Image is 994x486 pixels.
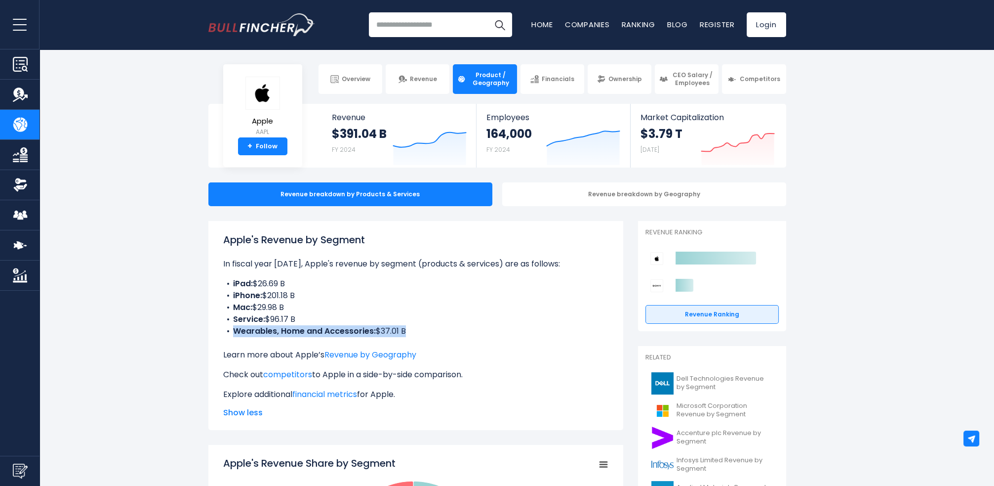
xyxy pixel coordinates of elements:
img: Ownership [13,177,28,192]
b: iPad: [233,278,253,289]
a: Companies [565,19,610,30]
small: FY 2024 [332,145,356,154]
span: Overview [342,75,370,83]
a: Infosys Limited Revenue by Segment [645,451,779,479]
span: Accenture plc Revenue by Segment [676,429,773,446]
a: Home [531,19,553,30]
a: Product / Geography [453,64,517,94]
img: ACN logo [651,427,674,449]
img: INFY logo [651,454,674,476]
small: FY 2024 [486,145,510,154]
a: Ownership [588,64,651,94]
a: Dell Technologies Revenue by Segment [645,370,779,397]
b: Service: [233,313,265,325]
a: Revenue Ranking [645,305,779,324]
a: Financials [520,64,584,94]
a: Competitors [722,64,786,94]
span: Market Capitalization [640,113,775,122]
a: Overview [318,64,382,94]
strong: 164,000 [486,126,532,141]
a: Blog [667,19,688,30]
a: Register [700,19,735,30]
span: Financials [542,75,574,83]
img: Sony Group Corporation competitors logo [650,279,663,292]
span: Ownership [608,75,642,83]
span: CEO Salary / Employees [671,71,714,87]
span: Revenue [332,113,467,122]
a: Go to homepage [208,13,315,36]
img: Apple competitors logo [650,252,663,265]
a: Revenue $391.04 B FY 2024 [322,104,477,168]
p: In fiscal year [DATE], Apple's revenue by segment (products & services) are as follows: [223,258,608,270]
span: Dell Technologies Revenue by Segment [676,375,773,392]
a: competitors [263,369,312,380]
a: Employees 164,000 FY 2024 [477,104,630,168]
a: Ranking [622,19,655,30]
a: financial metrics [292,389,357,400]
img: DELL logo [651,372,674,395]
b: Wearables, Home and Accessories: [233,325,376,337]
p: Related [645,353,779,362]
a: +Follow [238,137,287,155]
a: Market Capitalization $3.79 T [DATE] [631,104,785,168]
p: Check out to Apple in a side-by-side comparison. [223,369,608,381]
p: Learn more about Apple’s [223,349,608,361]
li: $29.98 B [223,302,608,313]
img: MSFT logo [651,399,674,422]
a: Apple AAPL [245,76,280,138]
h1: Apple's Revenue by Segment [223,232,608,247]
span: Revenue [410,75,437,83]
span: Competitors [739,75,780,83]
span: Product / Geography [469,71,512,87]
p: Explore additional for Apple. [223,389,608,400]
li: $37.01 B [223,325,608,337]
a: Login [747,12,786,37]
span: Microsoft Corporation Revenue by Segment [676,402,773,419]
a: CEO Salary / Employees [655,64,718,94]
small: [DATE] [640,145,659,154]
tspan: Apple's Revenue Share by Segment [223,456,396,470]
span: Apple [245,117,280,126]
li: $26.69 B [223,278,608,290]
small: AAPL [245,128,280,136]
strong: $391.04 B [332,126,387,141]
img: Bullfincher logo [208,13,315,36]
li: $96.17 B [223,313,608,325]
span: Employees [486,113,620,122]
button: Search [487,12,512,37]
a: Revenue by Geography [324,349,416,360]
b: iPhone: [233,290,262,301]
strong: + [247,142,252,151]
li: $201.18 B [223,290,608,302]
p: Revenue Ranking [645,228,779,237]
span: Infosys Limited Revenue by Segment [676,456,773,473]
a: Microsoft Corporation Revenue by Segment [645,397,779,424]
a: Accenture plc Revenue by Segment [645,424,779,451]
div: Revenue breakdown by Geography [502,182,786,206]
a: Revenue [386,64,449,94]
b: Mac: [233,302,252,313]
div: Revenue breakdown by Products & Services [208,182,492,206]
span: Show less [223,407,608,419]
strong: $3.79 T [640,126,682,141]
